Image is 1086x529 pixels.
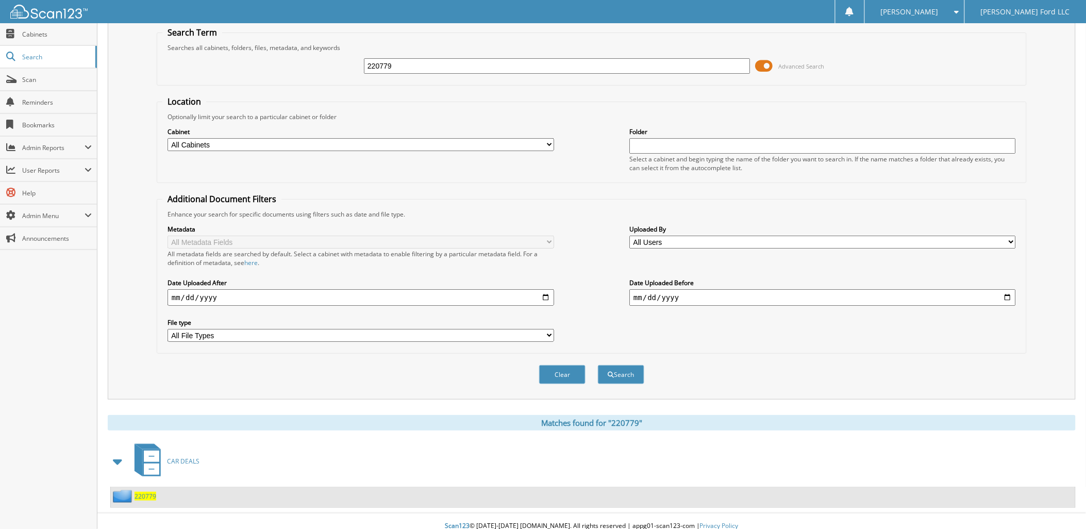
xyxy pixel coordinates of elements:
span: Reminders [22,98,92,107]
legend: Additional Document Filters [162,193,281,205]
span: Announcements [22,234,92,243]
legend: Location [162,96,206,107]
div: Select a cabinet and begin typing the name of the folder you want to search in. If the name match... [629,155,1016,172]
button: Clear [539,365,586,384]
label: Date Uploaded After [168,278,554,287]
label: File type [168,318,554,327]
input: start [168,289,554,306]
span: Help [22,189,92,197]
a: CAR DEALS [128,441,199,482]
span: Advanced Search [779,62,825,70]
label: Uploaded By [629,225,1016,234]
label: Metadata [168,225,554,234]
span: CAR DEALS [167,457,199,466]
a: 220779 [135,492,156,501]
span: Bookmarks [22,121,92,129]
label: Date Uploaded Before [629,278,1016,287]
div: Optionally limit your search to a particular cabinet or folder [162,112,1021,121]
button: Search [598,365,644,384]
div: Matches found for "220779" [108,415,1076,431]
img: folder2.png [113,490,135,503]
span: Admin Reports [22,143,85,152]
span: Search [22,53,90,61]
span: Scan [22,75,92,84]
span: User Reports [22,166,85,175]
a: here [244,258,258,267]
span: Admin Menu [22,211,85,220]
span: [PERSON_NAME] Ford LLC [981,9,1070,15]
label: Cabinet [168,127,554,136]
span: [PERSON_NAME] [881,9,939,15]
div: Searches all cabinets, folders, files, metadata, and keywords [162,43,1021,52]
input: end [629,289,1016,306]
iframe: Chat Widget [1034,480,1086,529]
label: Folder [629,127,1016,136]
img: scan123-logo-white.svg [10,5,88,19]
div: All metadata fields are searched by default. Select a cabinet with metadata to enable filtering b... [168,250,554,267]
legend: Search Term [162,27,222,38]
span: Cabinets [22,30,92,39]
div: Enhance your search for specific documents using filters such as date and file type. [162,210,1021,219]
